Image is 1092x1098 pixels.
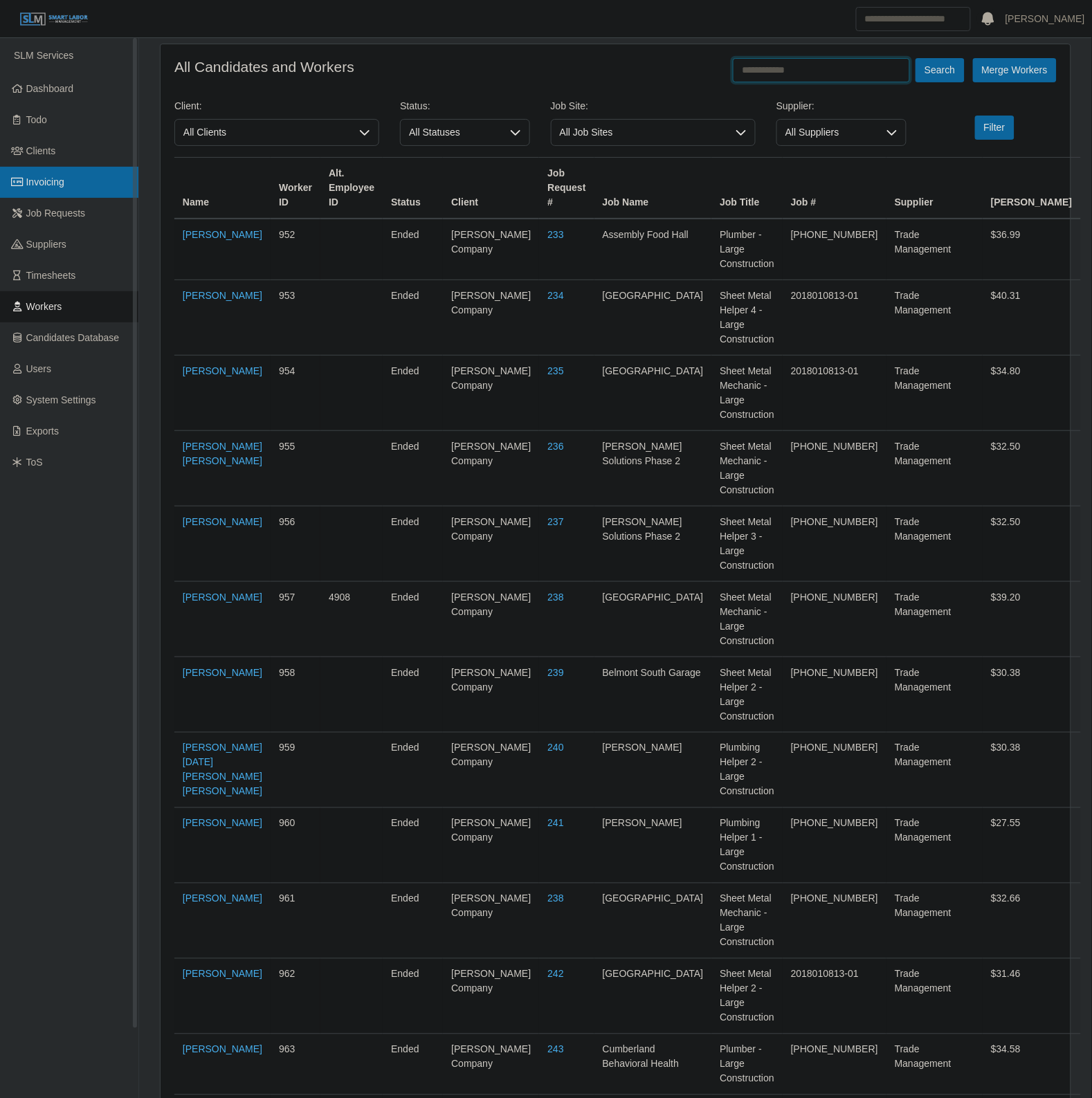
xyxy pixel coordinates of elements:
[711,280,783,356] td: Sheet Metal Helper 4 - Large Construction
[973,58,1057,82] button: Merge Workers
[594,657,712,733] td: Belmont South Garage
[983,582,1080,657] td: $39.20
[886,582,983,657] td: Trade Management
[383,219,443,280] td: ended
[174,99,202,113] label: Client:
[711,657,783,733] td: Sheet Metal Helper 2 - Large Construction
[552,120,727,145] span: All Job Sites
[983,884,1080,959] td: $32.66
[711,158,783,219] th: Job Title
[783,158,886,219] th: Job #
[594,582,712,657] td: [GEOGRAPHIC_DATA]
[886,657,983,733] td: Trade Management
[183,516,262,527] a: [PERSON_NAME]
[547,365,563,376] a: 235
[14,50,73,61] span: SLM Services
[711,431,783,506] td: Sheet Metal Mechanic - Large Construction
[975,116,1014,140] button: Filter
[383,431,443,506] td: ended
[26,457,43,468] span: ToS
[783,884,886,959] td: [PHONE_NUMBER]
[886,158,983,219] th: Supplier
[383,657,443,733] td: ended
[271,158,320,219] th: Worker ID
[711,733,783,808] td: Plumbing Helper 2 - Large Construction
[594,1034,712,1095] td: Cumberland Behavioral Health
[886,219,983,280] td: Trade Management
[183,229,262,240] a: [PERSON_NAME]
[401,120,502,145] span: All Statuses
[443,733,539,808] td: [PERSON_NAME] Company
[443,158,539,219] th: Client
[594,506,712,582] td: [PERSON_NAME] Solutions Phase 2
[983,506,1080,582] td: $32.50
[183,667,262,678] a: [PERSON_NAME]
[983,733,1080,808] td: $30.38
[783,356,886,431] td: 2018010813-01
[983,808,1080,884] td: $27.55
[383,733,443,808] td: ended
[547,441,563,452] a: 236
[777,120,878,145] span: All Suppliers
[783,219,886,280] td: [PHONE_NUMBER]
[443,582,539,657] td: [PERSON_NAME] Company
[916,58,964,82] button: Search
[983,959,1080,1034] td: $31.46
[271,431,320,506] td: 955
[320,582,383,657] td: 4908
[383,506,443,582] td: ended
[886,959,983,1034] td: Trade Management
[886,808,983,884] td: Trade Management
[443,657,539,733] td: [PERSON_NAME] Company
[383,356,443,431] td: ended
[783,506,886,582] td: [PHONE_NUMBER]
[594,356,712,431] td: [GEOGRAPHIC_DATA]
[783,959,886,1034] td: 2018010813-01
[26,114,47,125] span: Todo
[383,158,443,219] th: Status
[711,959,783,1034] td: Sheet Metal Helper 2 - Large Construction
[551,99,588,113] label: Job Site:
[547,893,563,904] a: 238
[711,356,783,431] td: Sheet Metal Mechanic - Large Construction
[547,1044,563,1055] a: 243
[383,280,443,356] td: ended
[443,959,539,1034] td: [PERSON_NAME] Company
[183,742,262,797] a: [PERSON_NAME] [DATE][PERSON_NAME] [PERSON_NAME]
[886,733,983,808] td: Trade Management
[443,431,539,506] td: [PERSON_NAME] Company
[856,7,971,31] input: Search
[443,219,539,280] td: [PERSON_NAME] Company
[383,884,443,959] td: ended
[547,516,563,527] a: 237
[183,365,262,376] a: [PERSON_NAME]
[271,582,320,657] td: 957
[783,657,886,733] td: [PHONE_NUMBER]
[183,969,262,980] a: [PERSON_NAME]
[320,158,383,219] th: Alt. Employee ID
[271,506,320,582] td: 956
[271,280,320,356] td: 953
[383,582,443,657] td: ended
[26,208,86,219] span: Job Requests
[271,1034,320,1095] td: 963
[783,1034,886,1095] td: [PHONE_NUMBER]
[26,394,96,405] span: System Settings
[776,99,815,113] label: Supplier:
[383,959,443,1034] td: ended
[26,83,74,94] span: Dashboard
[547,592,563,603] a: 238
[594,959,712,1034] td: [GEOGRAPHIC_DATA]
[783,733,886,808] td: [PHONE_NUMBER]
[271,959,320,1034] td: 962
[711,808,783,884] td: Plumbing Helper 1 - Large Construction
[271,219,320,280] td: 952
[711,506,783,582] td: Sheet Metal Helper 3 - Large Construction
[783,280,886,356] td: 2018010813-01
[26,363,52,374] span: Users
[983,280,1080,356] td: $40.31
[594,158,712,219] th: Job Name
[783,808,886,884] td: [PHONE_NUMBER]
[547,290,563,301] a: 234
[271,733,320,808] td: 959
